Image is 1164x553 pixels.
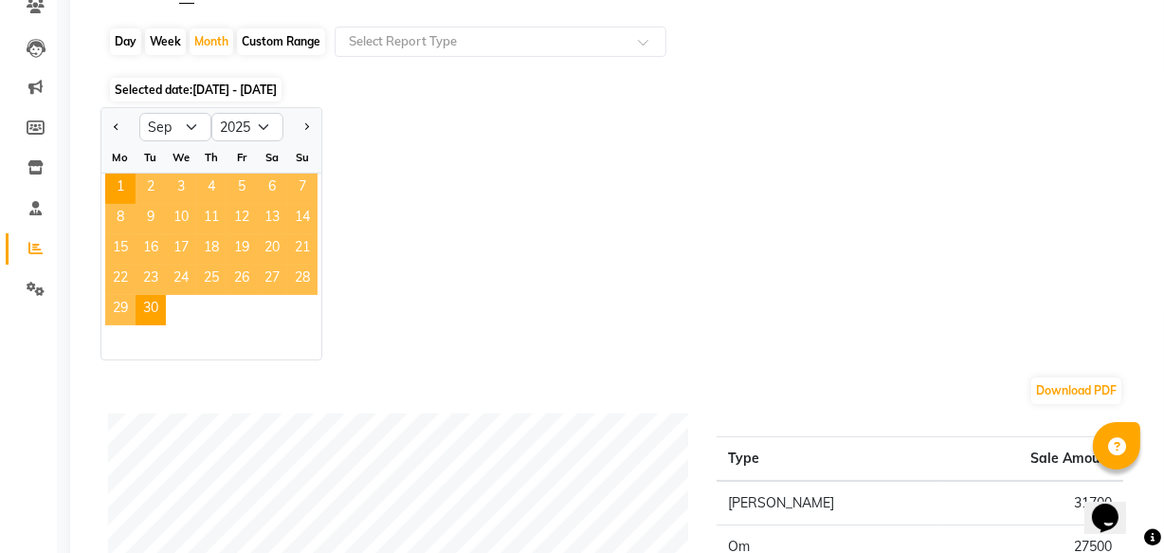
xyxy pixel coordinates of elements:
[136,204,166,234] span: 9
[287,142,318,173] div: Su
[287,204,318,234] span: 14
[227,204,257,234] span: 12
[1031,378,1121,404] button: Download PDF
[196,204,227,234] div: Thursday, September 11, 2025
[136,295,166,325] span: 30
[136,234,166,265] div: Tuesday, September 16, 2025
[287,265,318,295] span: 28
[136,204,166,234] div: Tuesday, September 9, 2025
[105,204,136,234] span: 8
[196,234,227,265] div: Thursday, September 18, 2025
[136,265,166,295] div: Tuesday, September 23, 2025
[196,265,227,295] div: Thursday, September 25, 2025
[717,481,941,525] td: [PERSON_NAME]
[299,112,314,142] button: Next month
[227,265,257,295] div: Friday, September 26, 2025
[190,28,233,55] div: Month
[136,295,166,325] div: Tuesday, September 30, 2025
[287,265,318,295] div: Sunday, September 28, 2025
[110,78,282,101] span: Selected date:
[257,142,287,173] div: Sa
[105,265,136,295] span: 22
[257,234,287,265] div: Saturday, September 20, 2025
[136,234,166,265] span: 16
[166,204,196,234] div: Wednesday, September 10, 2025
[196,142,227,173] div: Th
[227,204,257,234] div: Friday, September 12, 2025
[287,174,318,204] span: 7
[227,174,257,204] div: Friday, September 5, 2025
[105,174,136,204] span: 1
[287,234,318,265] span: 21
[105,234,136,265] div: Monday, September 15, 2025
[139,113,211,141] select: Select month
[227,142,257,173] div: Fr
[717,437,941,482] th: Type
[227,174,257,204] span: 5
[196,174,227,204] div: Thursday, September 4, 2025
[105,295,136,325] div: Monday, September 29, 2025
[105,174,136,204] div: Monday, September 1, 2025
[257,265,287,295] span: 27
[257,265,287,295] div: Saturday, September 27, 2025
[1084,477,1145,534] iframe: chat widget
[105,295,136,325] span: 29
[192,83,277,97] span: [DATE] - [DATE]
[257,174,287,204] div: Saturday, September 6, 2025
[109,112,124,142] button: Previous month
[166,174,196,204] div: Wednesday, September 3, 2025
[237,28,325,55] div: Custom Range
[257,204,287,234] div: Saturday, September 13, 2025
[941,481,1123,525] td: 31700
[105,265,136,295] div: Monday, September 22, 2025
[145,28,186,55] div: Week
[166,204,196,234] span: 10
[105,142,136,173] div: Mo
[196,234,227,265] span: 18
[105,204,136,234] div: Monday, September 8, 2025
[166,265,196,295] span: 24
[196,265,227,295] span: 25
[257,204,287,234] span: 13
[166,142,196,173] div: We
[196,174,227,204] span: 4
[287,204,318,234] div: Sunday, September 14, 2025
[211,113,283,141] select: Select year
[227,234,257,265] div: Friday, September 19, 2025
[287,234,318,265] div: Sunday, September 21, 2025
[287,174,318,204] div: Sunday, September 7, 2025
[227,234,257,265] span: 19
[166,174,196,204] span: 3
[257,174,287,204] span: 6
[136,265,166,295] span: 23
[136,174,166,204] div: Tuesday, September 2, 2025
[196,204,227,234] span: 11
[166,234,196,265] div: Wednesday, September 17, 2025
[110,28,141,55] div: Day
[105,234,136,265] span: 15
[166,265,196,295] div: Wednesday, September 24, 2025
[136,142,166,173] div: Tu
[941,437,1123,482] th: Sale Amount
[166,234,196,265] span: 17
[136,174,166,204] span: 2
[227,265,257,295] span: 26
[257,234,287,265] span: 20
